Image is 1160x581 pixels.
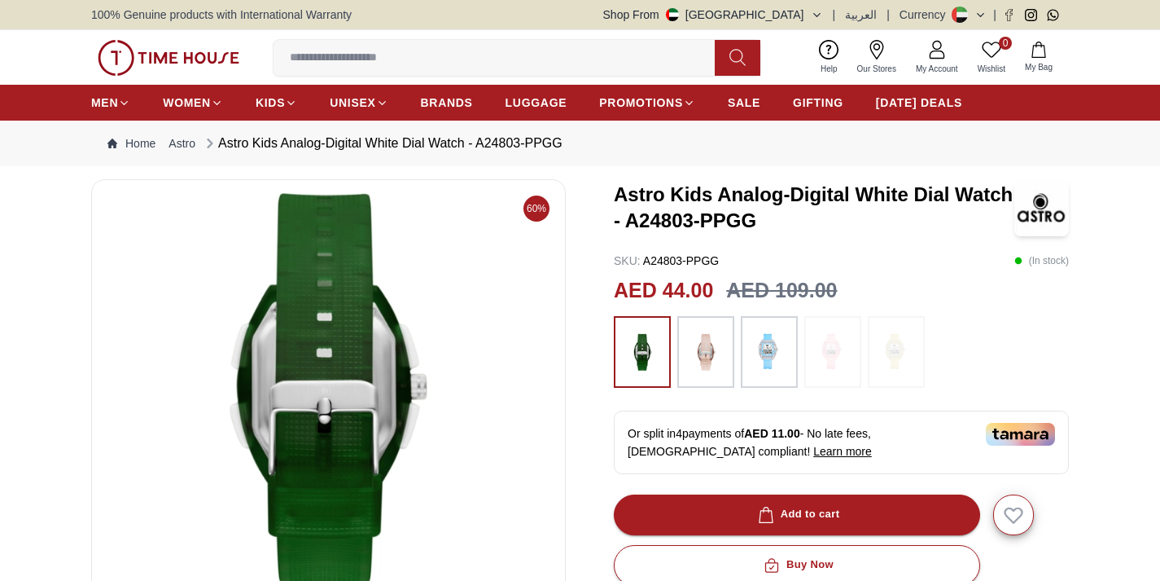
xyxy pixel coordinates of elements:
img: ... [622,324,663,380]
a: Our Stores [847,37,906,78]
span: | [886,7,890,23]
button: العربية [845,7,877,23]
div: Currency [900,7,952,23]
a: [DATE] DEALS [876,88,962,117]
span: 60% [523,196,549,222]
div: Astro Kids Analog-Digital White Dial Watch - A24803-PPGG [202,134,562,153]
div: Buy Now [760,556,834,574]
a: Home [107,135,155,152]
a: MEN [91,88,130,117]
span: Learn more [813,445,872,458]
nav: Breadcrumb [91,121,1069,166]
a: Instagram [1025,9,1037,21]
a: Whatsapp [1047,9,1059,21]
span: | [833,7,836,23]
span: Our Stores [851,63,903,75]
a: BRANDS [421,88,473,117]
a: GIFTING [793,88,843,117]
img: United Arab Emirates [666,8,679,21]
span: 100% Genuine products with International Warranty [91,7,352,23]
span: 0 [999,37,1012,50]
button: My Bag [1015,38,1062,77]
span: BRANDS [421,95,473,111]
span: Wishlist [971,63,1012,75]
button: Add to cart [614,495,980,535]
a: Help [811,37,847,78]
p: A24803-PPGG [614,253,719,269]
h3: AED 109.00 [726,275,837,306]
button: Shop From[GEOGRAPHIC_DATA] [603,7,823,23]
h2: AED 44.00 [614,275,713,306]
a: LUGGAGE [506,88,567,117]
p: ( In stock ) [1014,253,1069,269]
span: UNISEX [330,95,375,111]
img: Astro Kids Analog-Digital White Dial Watch - A24803-PPGG [1014,179,1069,236]
img: Tamara [986,423,1055,446]
a: Facebook [1003,9,1015,21]
a: PROMOTIONS [599,88,695,117]
div: Or split in 4 payments of - No late fees, [DEMOGRAPHIC_DATA] compliant! [614,411,1069,474]
span: My Account [909,63,965,75]
img: ... [749,324,790,380]
span: PROMOTIONS [599,95,683,111]
span: WOMEN [163,95,211,111]
img: ... [685,324,726,380]
div: Add to cart [755,505,840,524]
span: [DATE] DEALS [876,95,962,111]
a: WOMEN [163,88,223,117]
a: KIDS [256,88,297,117]
a: SALE [728,88,760,117]
h3: Astro Kids Analog-Digital White Dial Watch - A24803-PPGG [614,182,1014,234]
img: ... [812,324,853,380]
span: | [993,7,996,23]
span: LUGGAGE [506,95,567,111]
span: SKU : [614,254,641,267]
img: ... [98,40,239,76]
a: UNISEX [330,88,387,117]
img: ... [876,324,917,380]
span: GIFTING [793,95,843,111]
span: SALE [728,95,760,111]
span: MEN [91,95,118,111]
span: KIDS [256,95,285,111]
a: Astro [169,135,195,152]
span: AED 11.00 [744,427,799,440]
span: Help [814,63,844,75]
a: 0Wishlist [968,37,1015,78]
span: My Bag [1018,61,1059,73]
